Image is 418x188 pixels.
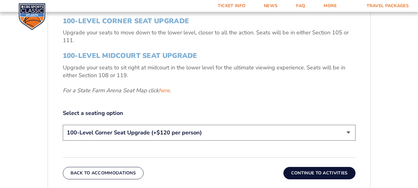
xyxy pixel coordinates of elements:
[63,87,171,94] em: For a State Farm Arena Seat Map click .
[159,87,170,94] a: here
[63,109,356,117] label: Select a seating option
[63,17,356,25] h3: 100-Level Corner Seat Upgrade
[63,52,356,60] h3: 100-Level Midcourt Seat Upgrade
[63,167,144,179] button: Back To Accommodations
[283,167,356,179] button: Continue To Activities
[19,3,45,30] img: CBS Sports Classic
[63,29,356,44] p: Upgrade your seats to move down to the lower level, closer to all the action. Seats will be in ei...
[63,64,356,79] p: Upgrade your seats to sit right at midcourt in the lower level for the ultimate viewing experienc...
